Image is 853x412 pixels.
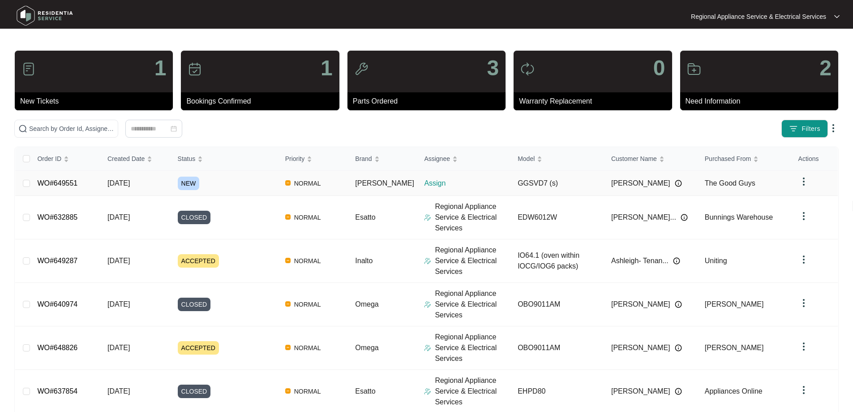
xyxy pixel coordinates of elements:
[355,154,372,164] span: Brand
[518,154,535,164] span: Model
[37,257,77,265] a: WO#649287
[188,62,202,76] img: icon
[510,239,604,283] td: IO64.1 (oven within IOCG/IOG6 packs)
[675,344,682,351] img: Info icon
[611,212,676,223] span: [PERSON_NAME]...
[510,196,604,239] td: EDW6012W
[178,298,211,311] span: CLOSED
[675,301,682,308] img: Info icon
[819,57,832,79] p: 2
[178,177,200,190] span: NEW
[705,213,773,221] span: Bunnings Warehouse
[285,388,291,394] img: Vercel Logo
[424,214,431,221] img: Assigner Icon
[171,147,278,171] th: Status
[348,147,417,171] th: Brand
[834,14,840,19] img: dropdown arrow
[510,171,604,196] td: GGSVD7 (s)
[487,57,499,79] p: 3
[30,147,100,171] th: Order ID
[107,179,130,187] span: [DATE]
[802,124,820,134] span: Filters
[178,211,211,224] span: CLOSED
[673,257,680,265] img: Info icon
[37,213,77,221] a: WO#632885
[705,179,755,187] span: The Good Guys
[13,2,76,29] img: residentia service logo
[798,341,809,352] img: dropdown arrow
[611,154,657,164] span: Customer Name
[611,256,669,266] span: Ashleigh- Tenan...
[355,257,373,265] span: Inalto
[675,388,682,395] img: Info icon
[424,154,450,164] span: Assignee
[107,387,130,395] span: [DATE]
[107,257,130,265] span: [DATE]
[37,154,61,164] span: Order ID
[798,254,809,265] img: dropdown arrow
[435,245,510,277] p: Regional Appliance Service & Electrical Services
[291,299,325,310] span: NORMAL
[107,154,145,164] span: Created Date
[37,300,77,308] a: WO#640974
[18,124,27,133] img: search-icon
[291,256,325,266] span: NORMAL
[278,147,348,171] th: Priority
[37,344,77,351] a: WO#648826
[435,375,510,408] p: Regional Appliance Service & Electrical Services
[686,96,838,107] p: Need Information
[828,123,839,134] img: dropdown arrow
[789,124,798,133] img: filter icon
[510,147,604,171] th: Model
[520,62,535,76] img: icon
[285,214,291,220] img: Vercel Logo
[107,344,130,351] span: [DATE]
[424,257,431,265] img: Assigner Icon
[653,57,665,79] p: 0
[291,386,325,397] span: NORMAL
[321,57,333,79] p: 1
[798,298,809,308] img: dropdown arrow
[687,62,701,76] img: icon
[424,301,431,308] img: Assigner Icon
[355,300,378,308] span: Omega
[285,180,291,186] img: Vercel Logo
[355,387,375,395] span: Esatto
[424,344,431,351] img: Assigner Icon
[424,178,510,189] p: Assign
[285,258,291,263] img: Vercel Logo
[705,387,763,395] span: Appliances Online
[100,147,171,171] th: Created Date
[611,386,670,397] span: [PERSON_NAME]
[681,214,688,221] img: Info icon
[355,344,378,351] span: Omega
[417,147,510,171] th: Assignee
[698,147,791,171] th: Purchased From
[798,176,809,187] img: dropdown arrow
[604,147,698,171] th: Customer Name
[355,179,414,187] span: [PERSON_NAME]
[611,343,670,353] span: [PERSON_NAME]
[285,154,305,164] span: Priority
[781,120,828,138] button: filter iconFilters
[291,178,325,189] span: NORMAL
[435,201,510,234] p: Regional Appliance Service & Electrical Services
[798,385,809,395] img: dropdown arrow
[675,180,682,187] img: Info icon
[705,257,727,265] span: Uniting
[611,178,670,189] span: [PERSON_NAME]
[510,326,604,370] td: OBO9011AM
[291,343,325,353] span: NORMAL
[154,57,167,79] p: 1
[519,96,672,107] p: Warranty Replacement
[705,344,764,351] span: [PERSON_NAME]
[285,301,291,307] img: Vercel Logo
[107,213,130,221] span: [DATE]
[435,288,510,321] p: Regional Appliance Service & Electrical Services
[510,283,604,326] td: OBO9011AM
[37,179,77,187] a: WO#649551
[424,388,431,395] img: Assigner Icon
[791,147,838,171] th: Actions
[354,62,369,76] img: icon
[29,124,114,134] input: Search by Order Id, Assignee Name, Customer Name, Brand and Model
